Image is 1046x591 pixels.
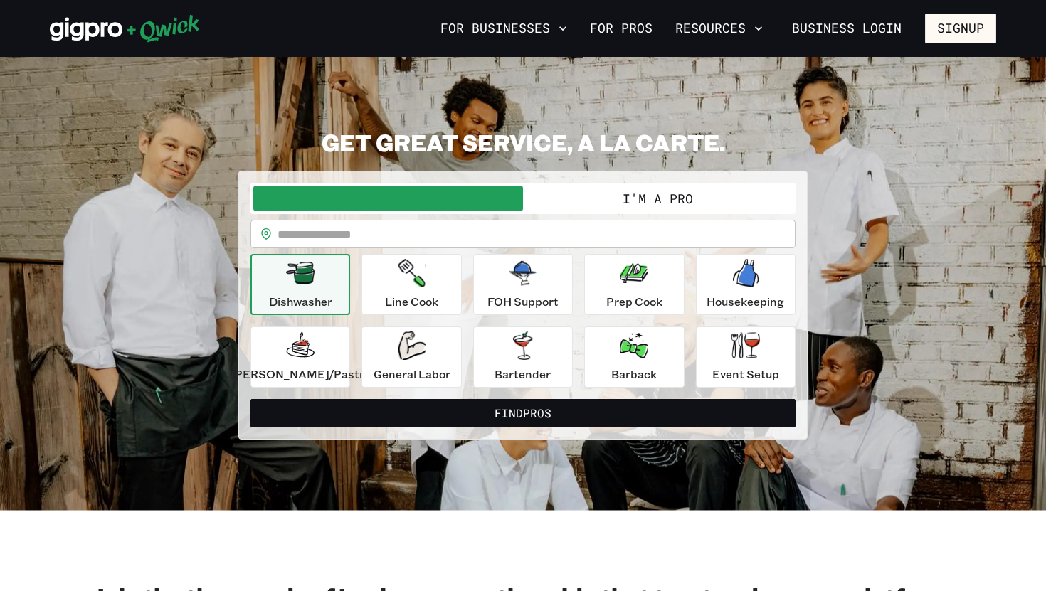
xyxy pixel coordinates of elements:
[584,16,658,41] a: For Pros
[707,293,784,310] p: Housekeeping
[361,254,461,315] button: Line Cook
[696,254,796,315] button: Housekeeping
[269,293,332,310] p: Dishwasher
[584,254,684,315] button: Prep Cook
[925,14,996,43] button: Signup
[250,399,796,427] button: FindPros
[253,186,523,211] button: I'm a Business
[523,186,793,211] button: I'm a Pro
[250,326,350,388] button: [PERSON_NAME]/Pastry
[495,366,551,383] p: Bartender
[780,14,914,43] a: Business Login
[584,326,684,388] button: Barback
[487,293,559,310] p: FOH Support
[435,16,573,41] button: For Businesses
[374,366,450,383] p: General Labor
[712,366,779,383] p: Event Setup
[238,128,808,156] h2: GET GREAT SERVICE, A LA CARTE.
[696,326,796,388] button: Event Setup
[231,366,370,383] p: [PERSON_NAME]/Pastry
[473,254,573,315] button: FOH Support
[670,16,768,41] button: Resources
[611,366,657,383] p: Barback
[385,293,438,310] p: Line Cook
[606,293,662,310] p: Prep Cook
[473,326,573,388] button: Bartender
[361,326,461,388] button: General Labor
[250,254,350,315] button: Dishwasher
